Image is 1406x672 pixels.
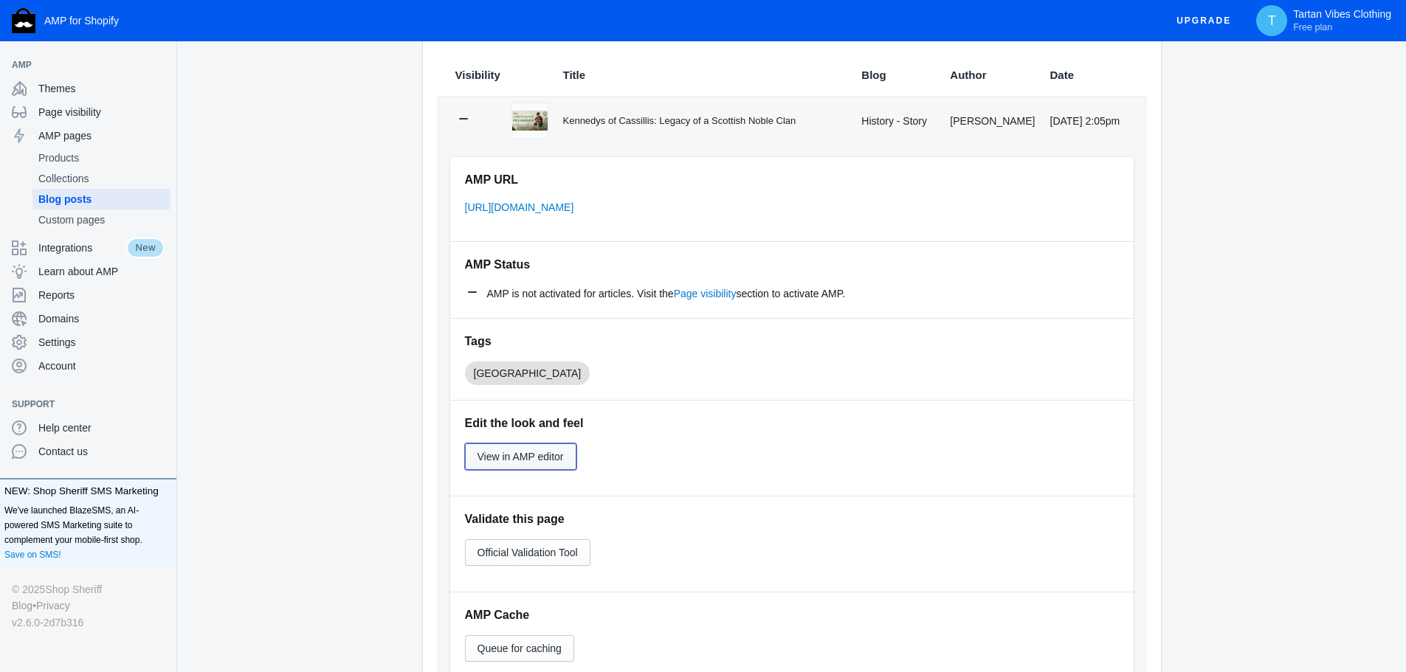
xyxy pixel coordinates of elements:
a: Blog posts [32,189,170,209]
a: Custom pages [32,209,170,230]
mat-chip: [GEOGRAPHIC_DATA] [465,361,590,385]
span: Free plan [1293,21,1332,33]
span: Custom pages [38,212,165,227]
div: [DATE] 2:05pm [1050,114,1128,128]
a: Privacy [36,597,70,614]
span: Date [1050,68,1075,83]
a: Learn about AMP [6,260,170,283]
a: Blog [12,597,32,614]
h5: AMP Cache [465,607,1119,623]
span: Title [563,68,586,83]
a: [URL][DOMAIN_NAME] [465,201,574,213]
a: Collections [32,168,170,189]
span: Themes [38,81,165,96]
a: AMP pages [6,124,170,148]
span: Help center [38,420,165,435]
button: Upgrade [1165,7,1243,35]
a: Reports [6,283,170,307]
a: IntegrationsNew [6,236,170,260]
a: Products [32,148,170,168]
span: Blog posts [38,192,165,207]
span: AMP is not activated for articles. Visit the section to activate AMP. [487,286,846,301]
span: AMP [12,58,150,72]
span: Domains [38,311,165,326]
span: Queue for caching [478,642,562,654]
a: Official Validation Tool [465,546,590,558]
span: Page visibility [38,105,165,119]
img: Shop Sheriff Logo [12,8,35,33]
div: • [12,597,165,614]
span: Visibility [455,68,500,83]
span: AMP pages [38,128,165,143]
a: Themes [6,77,170,100]
a: Save on SMS! [4,547,61,562]
a: Page visibility [6,100,170,124]
span: Support [12,397,150,412]
h5: Tags [465,333,1119,349]
a: Account [6,354,170,378]
button: Queue for caching [465,635,574,662]
span: Contact us [38,444,165,459]
span: Upgrade [1176,7,1231,34]
h5: AMP URL [465,172,1119,187]
span: Learn about AMP [38,264,165,279]
span: Collections [38,171,165,186]
span: Products [38,150,165,165]
a: Shop Sheriff [45,581,102,597]
a: Settings [6,330,170,354]
h5: AMP Status [465,257,1119,272]
span: Integrations [38,240,126,255]
span: Official Validation Tool [478,547,578,558]
img: kennedys-of-cassillis.jpg [512,111,548,131]
a: Domains [6,307,170,330]
p: Tartan Vibes Clothing [1293,8,1391,33]
h5: Edit the look and feel [465,415,1119,431]
span: T [1264,13,1279,28]
span: Blog [861,68,886,83]
span: View in AMP editor [478,451,564,463]
iframe: Drift Widget Chat Controller [1332,598,1388,654]
span: Settings [38,335,165,350]
a: View in AMP editor [465,450,576,462]
button: Add a sales channel [150,62,173,68]
div: [PERSON_NAME] [950,114,1035,128]
span: Author [950,68,986,83]
h5: Validate this page [465,511,1119,527]
button: View in AMP editor [465,443,576,470]
span: New [126,238,165,258]
span: AMP for Shopify [44,15,119,27]
a: Contact us [6,440,170,463]
div: © 2025 [12,581,165,597]
button: Add a sales channel [150,401,173,407]
div: History - Story [861,114,935,128]
span: Account [38,358,165,373]
span: Reports [38,288,165,302]
div: Kennedys of Cassillis: Legacy of a Scottish Noble Clan [563,114,847,128]
a: Page visibility [674,288,737,299]
button: Official Validation Tool [465,539,590,566]
div: v2.6.0-2d7b316 [12,614,165,631]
